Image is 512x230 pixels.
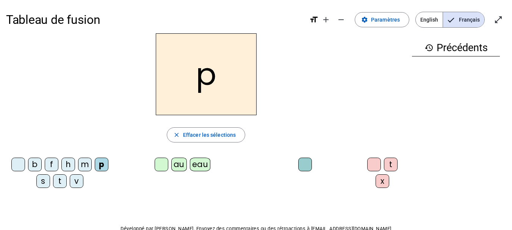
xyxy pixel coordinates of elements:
span: English [416,12,443,27]
h3: Précédents [412,39,500,56]
div: f [45,158,58,171]
div: t [384,158,398,171]
button: Augmenter la taille de la police [318,12,334,27]
div: b [28,158,42,171]
div: eau [190,158,211,171]
mat-icon: history [424,43,434,52]
button: Entrer en plein écran [491,12,506,27]
mat-icon: format_size [309,15,318,24]
div: p [95,158,108,171]
mat-button-toggle-group: Language selection [415,12,485,28]
div: au [171,158,187,171]
span: Effacer les sélections [183,130,236,139]
span: Français [443,12,484,27]
div: s [36,174,50,188]
button: Paramètres [355,12,409,27]
mat-icon: settings [361,16,368,23]
span: Paramètres [371,15,400,24]
mat-icon: open_in_full [494,15,503,24]
div: x [376,174,389,188]
div: t [53,174,67,188]
button: Diminuer la taille de la police [334,12,349,27]
h1: Tableau de fusion [6,8,303,32]
div: h [61,158,75,171]
mat-icon: remove [337,15,346,24]
div: m [78,158,92,171]
mat-icon: close [173,131,180,138]
div: v [70,174,83,188]
button: Effacer les sélections [167,127,245,142]
h2: p [156,33,257,115]
mat-icon: add [321,15,330,24]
